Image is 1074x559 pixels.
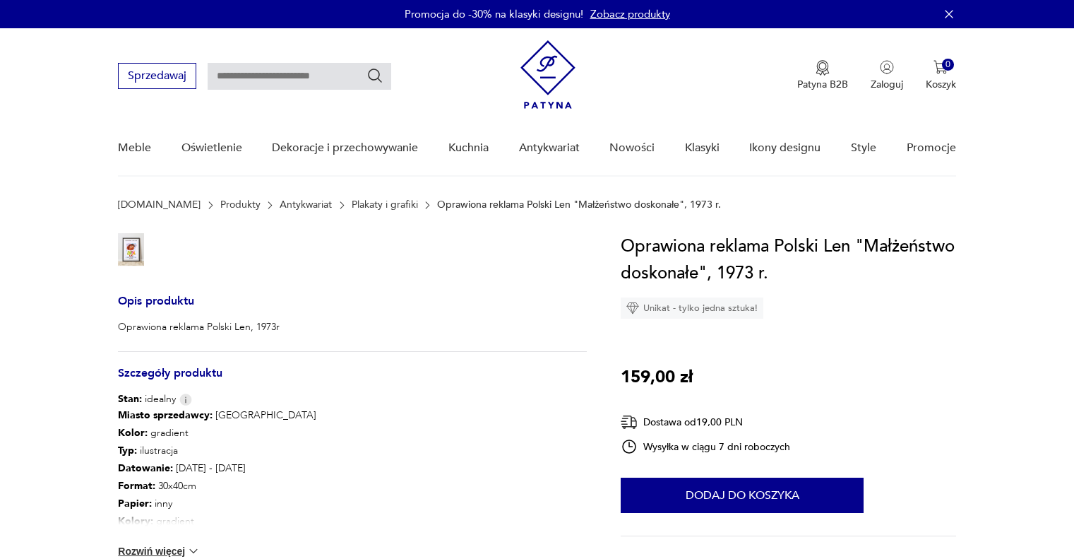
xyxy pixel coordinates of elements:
b: Format : [118,479,155,493]
a: Kuchnia [448,121,489,175]
div: Wysyłka w ciągu 7 dni roboczych [621,438,790,455]
a: Style [851,121,876,175]
p: Zaloguj [871,78,903,91]
p: 30x40cm [118,477,318,495]
span: idealny [118,392,176,406]
p: Promocja do -30% na klasyki designu! [405,7,583,21]
p: [DATE] - [DATE] [118,459,318,477]
img: Info icon [179,394,192,406]
button: Dodaj do koszyka [621,478,864,513]
p: ilustracja [118,442,318,459]
p: Koszyk [926,78,956,91]
b: Kolor: [118,426,148,440]
b: Stan: [118,392,142,406]
button: Patyna B2B [797,60,848,91]
a: Zobacz produkty [590,7,670,21]
a: Produkty [220,199,261,211]
p: gradient [118,424,318,442]
a: Oświetlenie [181,121,242,175]
button: 0Koszyk [926,60,956,91]
p: Oprawiona reklama Polski Len "Małżeństwo doskonałe", 1973 r. [437,199,721,211]
b: Datowanie : [118,461,173,475]
a: [DOMAIN_NAME] [118,199,201,211]
a: Plakaty i grafiki [352,199,418,211]
h3: Szczegóły produktu [118,369,587,392]
p: gradient [118,512,318,530]
div: Dostawa od 19,00 PLN [621,413,790,431]
b: Typ : [118,444,137,457]
img: Zdjęcie produktu Oprawiona reklama Polski Len "Małżeństwo doskonałe", 1973 r. [118,233,144,266]
div: 0 [942,59,954,71]
img: chevron down [186,544,201,558]
b: Miasto sprzedawcy : [118,408,213,422]
img: Patyna - sklep z meblami i dekoracjami vintage [520,40,575,109]
p: 159,00 zł [621,364,693,391]
b: Kolory : [118,514,153,528]
a: Meble [118,121,151,175]
a: Sprzedawaj [118,72,196,82]
a: Antykwariat [280,199,332,211]
button: Sprzedawaj [118,63,196,89]
a: Promocje [907,121,956,175]
p: [GEOGRAPHIC_DATA] [118,406,318,424]
a: Dekoracje i przechowywanie [272,121,418,175]
img: Ikona diamentu [626,302,639,314]
p: Patyna B2B [797,78,848,91]
a: Klasyki [685,121,720,175]
button: Zaloguj [871,60,903,91]
b: Papier : [118,497,152,510]
h1: Oprawiona reklama Polski Len "Małżeństwo doskonałe", 1973 r. [621,233,956,287]
img: Ikonka użytkownika [880,60,894,74]
a: Antykwariat [519,121,580,175]
img: Ikona dostawy [621,413,638,431]
a: Ikony designu [749,121,821,175]
h3: Opis produktu [118,297,587,320]
button: Rozwiń więcej [118,544,200,558]
div: Unikat - tylko jedna sztuka! [621,298,763,319]
img: Ikona medalu [816,60,830,76]
p: inny [118,495,318,512]
a: Nowości [609,121,655,175]
p: Oprawiona reklama Polski Len, 1973r [118,320,280,334]
a: Ikona medaluPatyna B2B [797,60,848,91]
button: Szukaj [366,67,383,84]
img: Ikona koszyka [933,60,948,74]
